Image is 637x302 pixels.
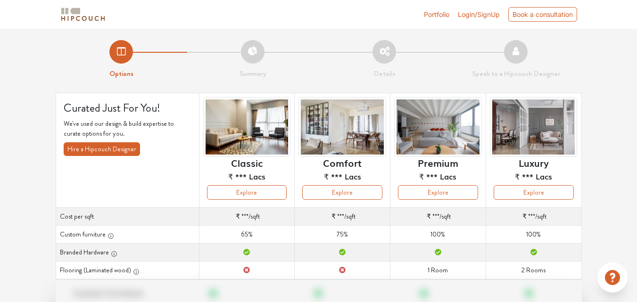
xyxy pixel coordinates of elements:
[64,119,191,139] p: We've used our design & build expertise to curate options for you.
[59,6,107,23] img: logo-horizontal.svg
[207,185,287,200] button: Explore
[64,101,191,114] h4: Curated Just For You!
[374,68,395,79] strong: Details
[486,226,581,244] td: 100%
[298,97,386,157] img: header-preview
[323,157,362,168] h6: Comfort
[199,226,295,244] td: 65%
[203,97,291,157] img: header-preview
[295,208,390,226] td: /sqft
[519,157,549,168] h6: Luxury
[458,10,500,18] span: Login/SignUp
[398,185,478,200] button: Explore
[240,68,266,79] strong: Summary
[56,226,199,244] th: Custom furniture
[486,261,581,279] td: 2 Rooms
[64,142,140,156] button: Hire a Hipcouch Designer
[508,7,577,22] div: Book a consultation
[56,208,199,226] th: Cost per sqft
[295,226,390,244] td: 75%
[418,157,458,168] h6: Premium
[390,208,486,226] td: /sqft
[109,68,133,79] strong: Options
[390,226,486,244] td: 100%
[394,97,482,157] img: header-preview
[494,185,574,200] button: Explore
[302,185,382,200] button: Explore
[490,97,578,157] img: header-preview
[231,157,263,168] h6: Classic
[390,261,486,279] td: 1 Room
[59,4,107,25] span: logo-horizontal.svg
[56,244,199,261] th: Branded Hardware
[56,261,199,279] th: Flooring (Laminated wood)
[472,68,560,79] strong: Speak to a Hipcouch Designer
[199,208,295,226] td: /sqft
[424,9,449,19] a: Portfolio
[486,208,581,226] td: /sqft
